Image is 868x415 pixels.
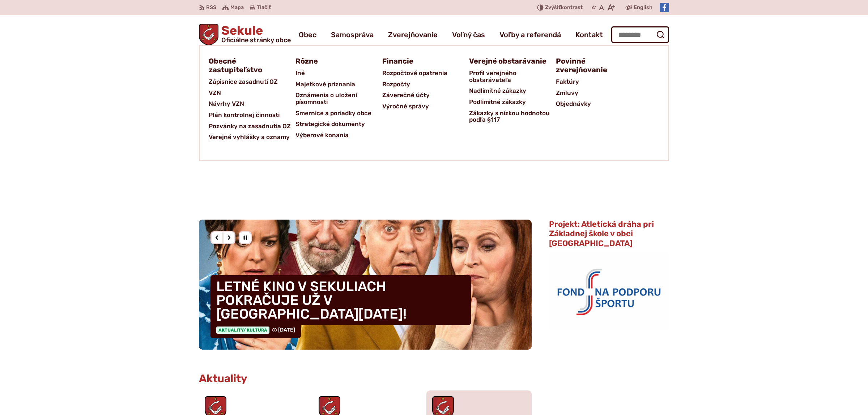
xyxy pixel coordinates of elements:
a: Povinné zverejňovanie [556,55,634,76]
span: Záverečné účty [382,90,430,101]
span: Mapa [230,3,244,12]
span: Podlimitné zákazky [469,96,526,108]
a: Návrhy VZN [209,98,295,109]
span: Aktuality [216,327,269,334]
a: Logo Sekule, prejsť na domovskú stránku. [199,24,291,46]
span: Pozvánky na zasadnutia OZ [209,121,291,132]
a: Rozpočtové opatrenia [382,68,469,79]
span: Verejné obstarávanie [469,55,546,68]
span: Objednávky [556,98,591,109]
a: LETNÉ KINO V SEKULIACH POKRAČUJE UŽ V [GEOGRAPHIC_DATA][DATE]! Aktuality/ Kultúra [DATE] [199,220,532,350]
a: English [632,3,654,12]
a: Zápisnice zasadnutí OZ [209,76,295,87]
img: logo_fnps.png [549,252,669,330]
span: [DATE] [278,327,295,333]
a: Voľby a referendá [499,25,561,45]
a: Voľný čas [452,25,485,45]
a: Pozvánky na zasadnutia OZ [209,121,295,132]
span: Nadlimitné zákazky [469,85,526,96]
span: Zápisnice zasadnutí OZ [209,76,278,87]
span: kontrast [545,5,583,11]
a: Financie [382,55,460,68]
span: Plán kontrolnej činnosti [209,109,280,121]
img: Prejsť na Facebook stránku [660,3,669,12]
div: Nasledujúci slajd [222,231,235,244]
a: Zmluvy [556,87,643,99]
span: VZN [209,87,221,99]
a: Objednávky [556,98,643,109]
a: Strategické dokumenty [295,118,382,130]
h3: Aktuality [199,373,247,385]
a: Profil verejného obstarávateľa [469,68,556,85]
a: Verejné vyhlášky a oznamy [209,131,295,143]
a: Rozpočty [382,79,469,90]
span: Smernice a poriadky obce [295,108,371,119]
span: Tlačiť [257,5,271,11]
a: Majetkové priznania [295,79,382,90]
span: Projekt: Atletická dráha pri Základnej škole v obci [GEOGRAPHIC_DATA] [549,219,654,248]
span: Verejné vyhlášky a oznamy [209,131,290,143]
img: Prejsť na domovskú stránku [199,24,218,46]
span: English [634,3,652,12]
a: Rôzne [295,55,374,68]
a: VZN [209,87,295,99]
h4: LETNÉ KINO V SEKULIACH POKRAČUJE UŽ V [GEOGRAPHIC_DATA][DATE]! [210,275,471,325]
span: Strategické dokumenty [295,118,365,130]
a: Oznámenia o uložení písomnosti [295,90,382,107]
span: Oficiálne stránky obce [221,37,291,43]
span: RSS [206,3,216,12]
a: Nadlimitné zákazky [469,85,556,96]
a: Smernice a poriadky obce [295,108,382,119]
a: Faktúry [556,76,643,87]
span: Rozpočtové opatrenia [382,68,447,79]
span: Faktúry [556,76,579,87]
a: Samospráva [331,25,374,45]
a: Iné [295,68,382,79]
a: Zákazky s nízkou hodnotou podľa §117 [469,108,556,125]
a: Verejné obstarávanie [469,55,547,68]
a: Plán kontrolnej činnosti [209,109,295,121]
span: Návrhy VZN [209,98,244,109]
a: Podlimitné zákazky [469,96,556,108]
div: Pozastaviť pohyb slajdera [239,231,252,244]
a: Kontakt [575,25,603,45]
a: Výberové konania [295,130,382,141]
span: Majetkové priznania [295,79,355,90]
div: 2 / 8 [199,220,532,350]
span: Výberové konania [295,130,349,141]
a: Zverejňovanie [388,25,438,45]
span: Výročné správy [382,101,429,112]
span: Rozpočty [382,79,410,90]
span: Financie [382,55,413,68]
a: Obec [299,25,316,45]
span: Zmluvy [556,87,578,99]
a: Výročné správy [382,101,469,112]
h1: Sekule [218,25,291,43]
span: Iné [295,68,305,79]
span: Rôzne [295,55,318,68]
a: Obecné zastupiteľstvo [209,55,287,76]
div: Predošlý slajd [210,231,224,244]
span: Zvýšiť [545,4,561,10]
span: / Kultúra [243,328,267,333]
a: Záverečné účty [382,90,469,101]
